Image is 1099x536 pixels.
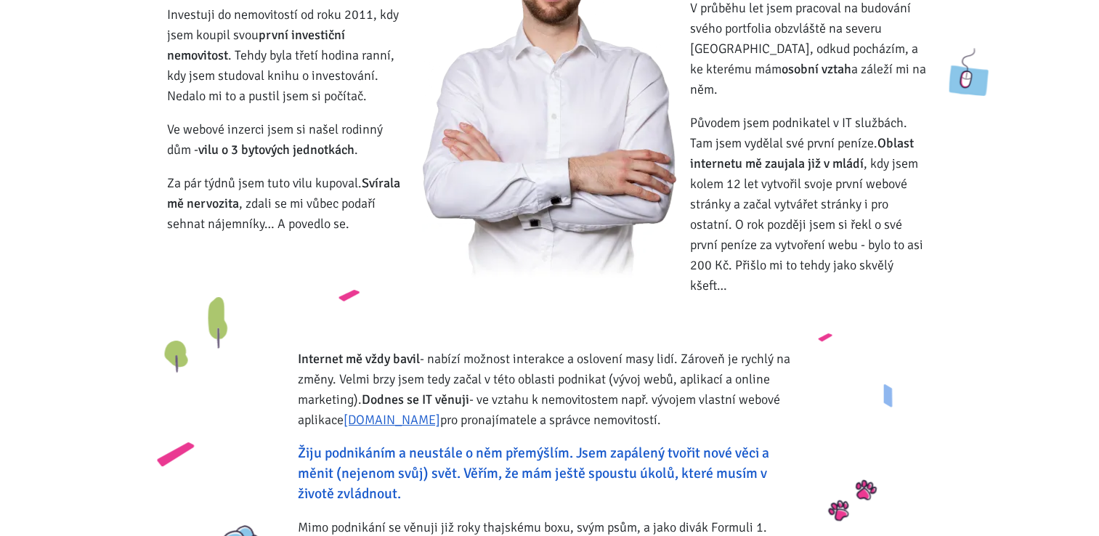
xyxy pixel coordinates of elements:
[167,4,409,106] p: Investuji do nemovitostí od roku 2011, kdy jsem koupil svou . Tehdy byla třetí hodina ranní, kdy ...
[298,443,801,504] p: Žiju podnikáním a neustále o něm přemýšlím. Jsem zapálený tvořit nové věci a měnit (nejenom svůj)...
[298,349,801,430] p: - nabízí možnost interakce a oslovení masy lidí. Zároveň je rychlý na změny. Velmi brzy jsem tedy...
[198,142,354,158] strong: vilu o 3 bytových jednotkách
[362,391,469,407] strong: Dodnes se IT věnuji
[690,113,932,296] p: Původem jsem podnikatel v IT službách. Tam jsem vydělal své první peníze. , kdy jsem kolem 12 let...
[167,173,409,234] p: Za pár týdnů jsem tuto vilu kupoval. , zdali se mi vůbec podaří sehnat nájemníky… A povedlo se.
[167,119,409,160] p: Ve webové inzerci jsem si našel rodinný dům - .
[782,61,851,77] strong: osobní vztah
[344,412,440,428] a: [DOMAIN_NAME]
[298,351,420,367] strong: Internet mě vždy bavil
